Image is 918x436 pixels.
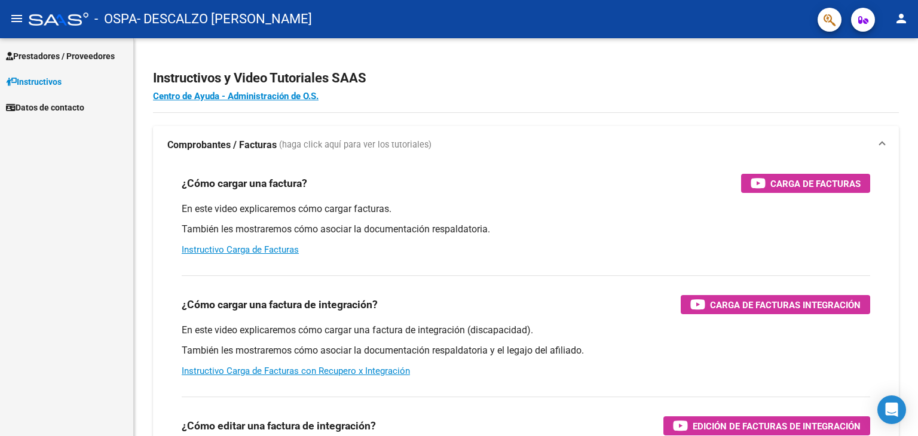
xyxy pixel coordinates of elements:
[182,366,410,376] a: Instructivo Carga de Facturas con Recupero x Integración
[182,175,307,192] h3: ¿Cómo cargar una factura?
[153,126,899,164] mat-expansion-panel-header: Comprobantes / Facturas (haga click aquí para ver los tutoriales)
[153,91,319,102] a: Centro de Ayuda - Administración de O.S.
[770,176,861,191] span: Carga de Facturas
[279,139,432,152] span: (haga click aquí para ver los tutoriales)
[94,6,137,32] span: - OSPA
[877,395,906,424] div: Open Intercom Messenger
[182,324,870,337] p: En este video explicaremos cómo cargar una factura de integración (discapacidad).
[167,139,277,152] strong: Comprobantes / Facturas
[182,417,376,434] h3: ¿Cómo editar una factura de integración?
[153,67,899,90] h2: Instructivos y Video Tutoriales SAAS
[182,296,378,313] h3: ¿Cómo cargar una factura de integración?
[693,419,861,434] span: Edición de Facturas de integración
[681,295,870,314] button: Carga de Facturas Integración
[6,101,84,114] span: Datos de contacto
[710,297,861,312] span: Carga de Facturas Integración
[6,50,115,63] span: Prestadores / Proveedores
[182,344,870,357] p: También les mostraremos cómo asociar la documentación respaldatoria y el legajo del afiliado.
[663,416,870,435] button: Edición de Facturas de integración
[182,223,870,236] p: También les mostraremos cómo asociar la documentación respaldatoria.
[182,202,870,216] p: En este video explicaremos cómo cargar facturas.
[894,11,908,26] mat-icon: person
[10,11,24,26] mat-icon: menu
[137,6,312,32] span: - DESCALZO [PERSON_NAME]
[6,75,62,88] span: Instructivos
[741,174,870,193] button: Carga de Facturas
[182,244,299,255] a: Instructivo Carga de Facturas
